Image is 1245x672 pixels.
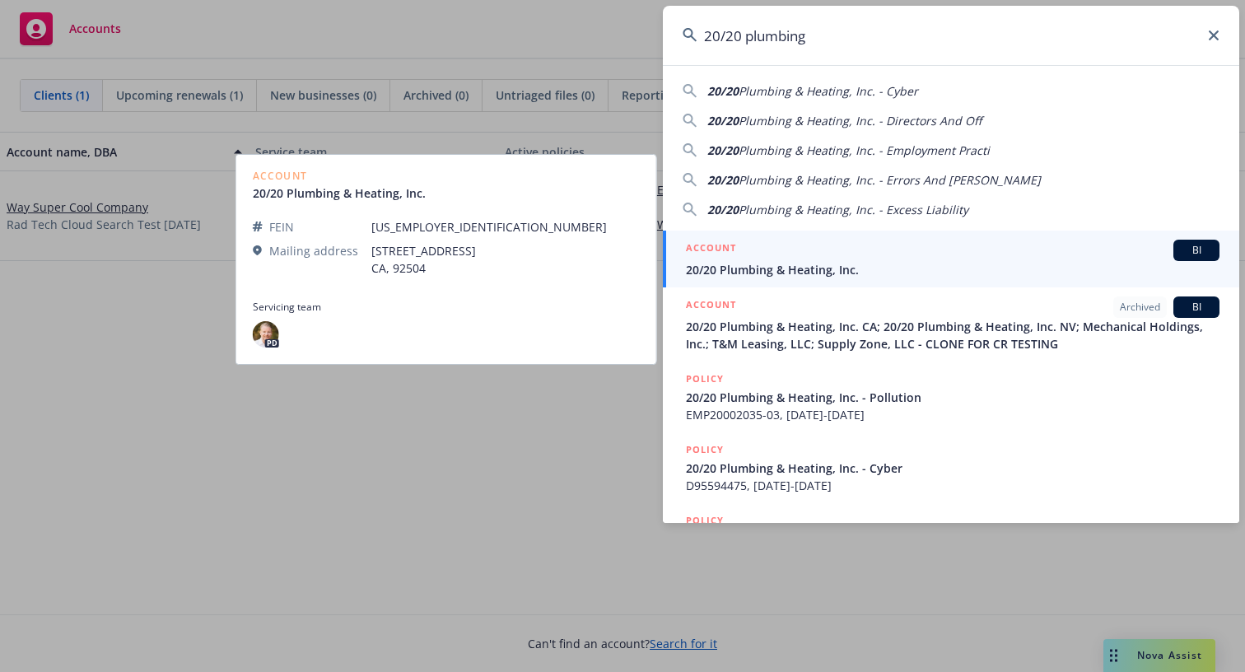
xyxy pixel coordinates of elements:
a: POLICY20/20 Plumbing & Heating, Inc. - PollutionEMP20002035-03, [DATE]-[DATE] [663,362,1239,432]
span: Plumbing & Heating, Inc. - Errors And [PERSON_NAME] [739,172,1041,188]
span: Plumbing & Heating, Inc. - Employment Practi [739,142,990,158]
h5: POLICY [686,512,724,529]
h5: ACCOUNT [686,296,736,316]
span: 20/20 Plumbing & Heating, Inc. - Cyber [686,460,1219,477]
span: 20/20 [707,202,739,217]
span: D95594475, [DATE]-[DATE] [686,477,1219,494]
a: POLICY20/20 Plumbing & Heating, Inc. - CyberD95594475, [DATE]-[DATE] [663,432,1239,503]
span: 20/20 [707,83,739,99]
span: 20/20 [707,142,739,158]
h5: POLICY [686,371,724,387]
h5: ACCOUNT [686,240,736,259]
span: 20/20 [707,172,739,188]
span: 20/20 Plumbing & Heating, Inc. [686,261,1219,278]
span: 20/20 Plumbing & Heating, Inc. CA; 20/20 Plumbing & Heating, Inc. NV; Mechanical Holdings, Inc.; ... [686,318,1219,352]
span: 20/20 Plumbing & Heating, Inc. - Pollution [686,389,1219,406]
input: Search... [663,6,1239,65]
a: ACCOUNTArchivedBI20/20 Plumbing & Heating, Inc. CA; 20/20 Plumbing & Heating, Inc. NV; Mechanical... [663,287,1239,362]
span: Archived [1120,300,1160,315]
span: EMP20002035-03, [DATE]-[DATE] [686,406,1219,423]
span: BI [1180,243,1213,258]
span: Plumbing & Heating, Inc. - Excess Liability [739,202,968,217]
span: BI [1180,300,1213,315]
span: Plumbing & Heating, Inc. - Cyber [739,83,918,99]
span: 20/20 [707,113,739,128]
h5: POLICY [686,441,724,458]
a: ACCOUNTBI20/20 Plumbing & Heating, Inc. [663,231,1239,287]
span: Plumbing & Heating, Inc. - Directors And Off [739,113,982,128]
a: POLICY [663,503,1239,574]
